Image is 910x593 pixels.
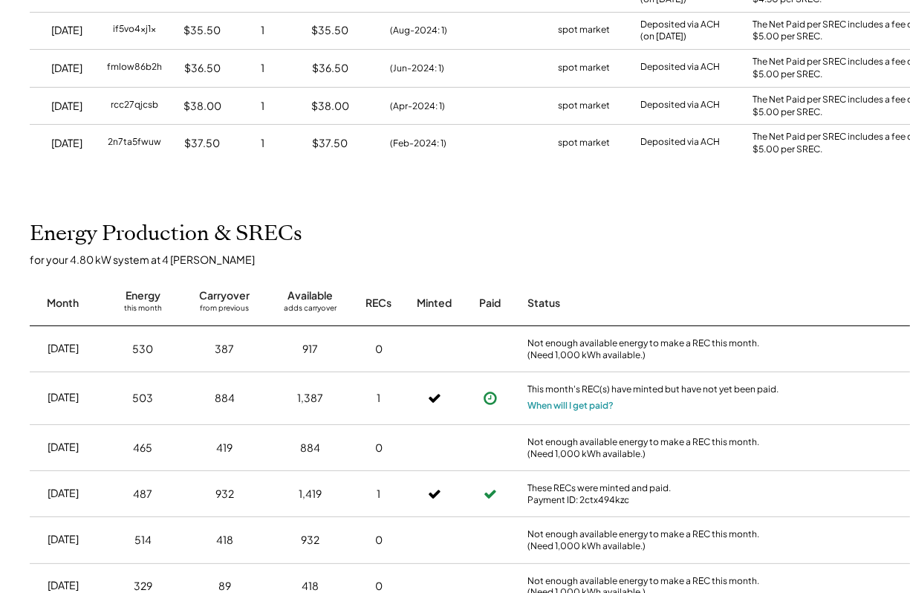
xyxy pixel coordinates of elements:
div: 1 [261,23,264,38]
div: if5vo4xj1x [114,23,157,38]
div: 884 [300,441,320,456]
div: 530 [133,342,154,357]
div: 1 [261,99,264,114]
div: 418 [216,533,233,548]
div: (Jun-2024: 1) [390,62,444,75]
div: Month [48,296,79,311]
div: Deposited via ACH [640,99,720,114]
div: Not enough available energy to make a REC this month. (Need 1,000 kWh available.) [527,528,780,551]
div: Carryover [200,288,250,303]
div: 932 [215,487,234,502]
div: 1 [261,136,264,151]
div: 1 [261,61,264,76]
div: 932 [301,533,319,548]
div: (Feb-2024: 1) [390,137,446,150]
div: 884 [215,391,235,406]
div: 465 [134,441,153,456]
div: 0 [375,533,383,548]
div: 503 [133,391,154,406]
div: this month [124,303,162,318]
div: spot market [558,23,610,38]
div: 1,419 [299,487,322,502]
div: This month's REC(s) have minted but have not yet been paid. [527,383,780,398]
div: Deposited via ACH (on [DATE]) [640,19,720,44]
div: $37.50 [185,136,221,151]
div: [DATE] [48,486,79,501]
div: [DATE] [52,61,83,76]
div: spot market [558,61,610,76]
div: 2n7ta5fwuw [108,136,162,151]
div: Energy [126,288,160,303]
div: adds carryover [284,303,337,318]
div: rcc27qjcsb [111,99,159,114]
div: Not enough available energy to make a REC this month. (Need 1,000 kWh available.) [527,337,780,360]
div: 1 [377,391,381,406]
div: [DATE] [48,341,79,356]
div: $35.50 [312,23,349,38]
div: spot market [558,99,610,114]
div: [DATE] [48,578,79,593]
div: 917 [302,342,318,357]
div: $37.50 [313,136,348,151]
div: 0 [375,342,383,357]
div: $38.00 [311,99,349,114]
div: $36.50 [184,61,221,76]
div: Minted [417,296,452,311]
div: 487 [134,487,153,502]
div: Status [527,296,780,311]
div: $38.00 [183,99,221,114]
div: 1 [377,487,381,502]
div: [DATE] [48,532,79,547]
div: 419 [217,441,233,456]
div: fmlow86b2h [108,61,163,76]
div: 387 [215,342,235,357]
div: Available [287,288,333,303]
div: Not enough available energy to make a REC this month. (Need 1,000 kWh available.) [527,436,780,459]
div: These RECs were minted and paid. Payment ID: 2ctx494kzc [527,482,780,505]
div: Paid [480,296,501,311]
div: spot market [558,136,610,151]
div: [DATE] [52,136,83,151]
div: RECs [366,296,392,311]
div: [DATE] [52,99,83,114]
div: Deposited via ACH [640,61,720,76]
div: (Aug-2024: 1) [390,24,447,37]
div: Deposited via ACH [640,136,720,151]
button: Payment approved, but not yet initiated. [479,387,501,409]
div: [DATE] [48,390,79,405]
div: 0 [375,441,383,456]
div: $35.50 [184,23,221,38]
div: (Apr-2024: 1) [390,100,445,113]
h2: Energy Production & SRECs [30,221,302,247]
div: 1,387 [297,391,323,406]
div: [DATE] [52,23,83,38]
div: [DATE] [48,440,79,455]
div: $36.50 [312,61,348,76]
div: 514 [134,533,152,548]
div: from previous [201,303,250,318]
button: When will I get paid? [527,398,614,413]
